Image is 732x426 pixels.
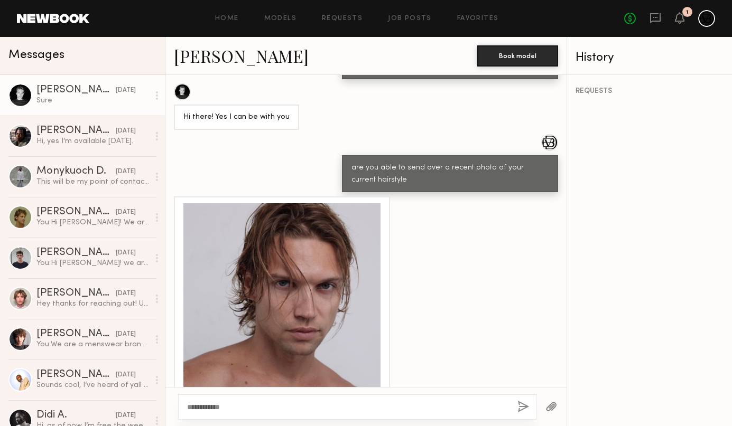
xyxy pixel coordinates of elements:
[36,329,116,339] div: [PERSON_NAME]
[174,44,309,67] a: [PERSON_NAME]
[36,217,149,228] div: You: Hi [PERSON_NAME]! We are looking for models for a one-day shoot in LA for our menswear brand...
[36,370,116,380] div: [PERSON_NAME]
[36,166,116,177] div: Monykuoch D.
[36,299,149,309] div: Hey thanks for reaching out! Unfortunately I am only free the 6th or 7th. Let me know if thatd work!
[36,126,116,136] div: [PERSON_NAME]
[116,86,136,96] div: [DATE]
[116,289,136,299] div: [DATE]
[215,15,239,22] a: Home
[36,85,116,96] div: [PERSON_NAME]
[116,126,136,136] div: [DATE]
[36,207,116,217] div: [PERSON_NAME]
[116,207,136,217] div: [DATE]
[36,96,149,106] div: Sure
[351,162,549,186] div: are you able to send over a recent photo of your current hairstyle
[116,248,136,258] div: [DATE]
[477,51,558,60] a: Book model
[116,167,136,177] div: [DATE]
[36,380,149,390] div: Sounds cool, I’ve heard of yall before! When & where? What’s the pay rate?
[388,15,432,22] a: Job Posts
[36,258,149,268] div: You: Hi [PERSON_NAME]! we are a menswear brand looking for models for a one-day shoot in [GEOGRAP...
[322,15,363,22] a: Requests
[686,10,689,15] div: 1
[8,49,64,61] span: Messages
[36,339,149,349] div: You: We are a menswear brand looking for models for a one-day shoot in [GEOGRAPHIC_DATA]. We will...
[576,52,724,64] div: History
[36,248,116,258] div: [PERSON_NAME]
[36,288,116,299] div: [PERSON_NAME]
[36,410,116,421] div: Didi A.
[116,370,136,380] div: [DATE]
[457,15,499,22] a: Favorites
[36,136,149,146] div: Hi, yes I’m available [DATE].
[36,177,149,187] div: This will be my point of contact [PERSON_NAME][EMAIL_ADDRESS][DOMAIN_NAME]
[264,15,296,22] a: Models
[116,329,136,339] div: [DATE]
[116,411,136,421] div: [DATE]
[183,111,290,124] div: Hi there! Yes I can be with you
[576,88,724,95] div: REQUESTS
[477,45,558,67] button: Book model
